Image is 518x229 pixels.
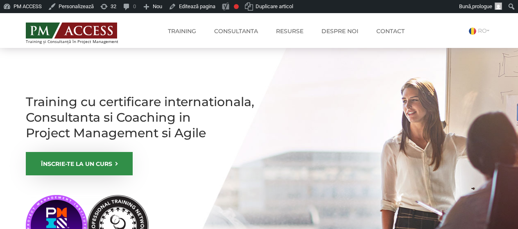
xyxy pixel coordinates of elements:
img: Romana [469,27,476,35]
a: Contact [370,23,411,39]
img: PM ACCESS - Echipa traineri si consultanti certificati PMP: Narciss Popescu, Mihai Olaru, Monica ... [26,23,117,39]
a: ÎNSCRIE-TE LA UN CURS [26,152,133,175]
a: RO [469,27,493,34]
a: Despre noi [315,23,364,39]
span: prologue [472,3,492,9]
h1: Training cu certificare internationala, Consultanta si Coaching in Project Management si Agile [26,94,255,141]
a: Consultanta [208,23,264,39]
div: Necesită îmbunătățire [234,4,239,9]
a: Training [162,23,202,39]
a: Resurse [270,23,310,39]
a: Training și Consultanță în Project Management [26,20,133,44]
span: Training și Consultanță în Project Management [26,39,133,44]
